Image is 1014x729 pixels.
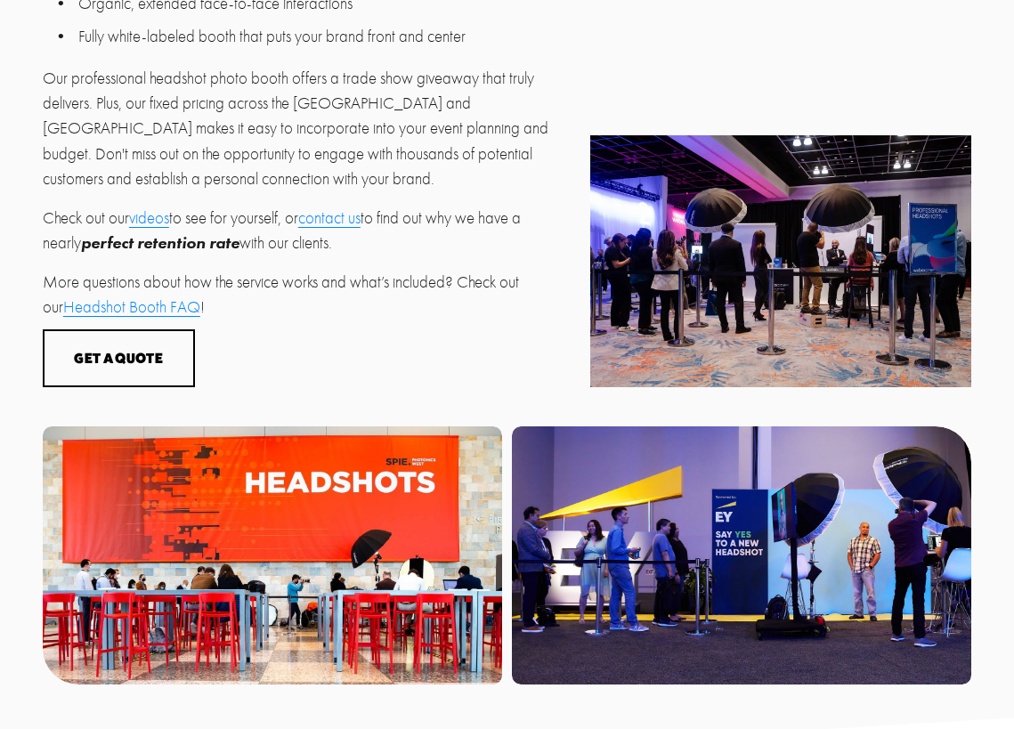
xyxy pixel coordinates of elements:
em: perfect retention rate [81,232,239,253]
a: contact us [298,208,361,228]
a: Headshot Booth FAQ [63,297,200,317]
p: Our professional headshot photo booth offers a trade show giveaway that truly delivers. Plus, our... [43,66,580,190]
button: Get a Quote [43,329,195,387]
p: Check out our to see for yourself, or to find out why we have a nearly with our clients. [43,206,580,255]
p: Fully white-labeled booth that puts your brand front and center [78,24,580,49]
p: More questions about how the service works and what’s included? Check out our ! [43,270,580,320]
a: videos [129,208,169,228]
